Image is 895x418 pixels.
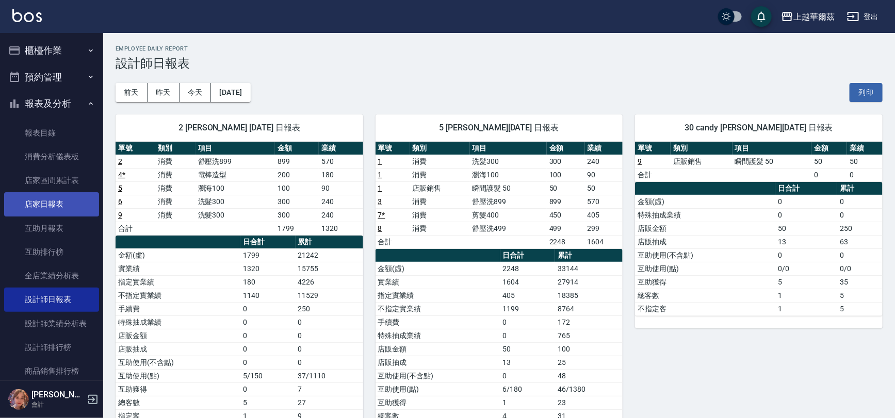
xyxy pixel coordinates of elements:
[547,208,585,222] td: 450
[319,168,363,181] td: 180
[635,222,775,235] td: 店販金額
[180,83,211,102] button: 今天
[378,224,382,232] a: 8
[296,302,363,315] td: 250
[555,356,623,369] td: 25
[547,235,585,248] td: 2248
[410,222,470,235] td: 消費
[635,235,775,248] td: 店販抽成
[376,235,410,248] td: 合計
[635,195,775,208] td: 金額(虛)
[837,182,883,195] th: 累計
[777,6,839,27] button: 上越華爾茲
[296,342,363,356] td: 0
[837,235,883,248] td: 63
[585,181,623,195] td: 50
[4,37,99,64] button: 櫃檯作業
[275,222,319,235] td: 1799
[837,302,883,315] td: 5
[811,142,847,155] th: 金額
[155,181,195,195] td: 消費
[793,10,835,23] div: 上越華爾茲
[647,123,870,133] span: 30 candy [PERSON_NAME][DATE] 日報表
[240,262,296,275] td: 1320
[547,168,585,181] td: 100
[843,7,883,26] button: 登出
[196,168,275,181] td: 電棒造型
[4,336,99,359] a: 設計師排行榜
[555,382,623,396] td: 46/1380
[775,235,837,248] td: 13
[4,312,99,336] a: 設計師業績分析表
[837,222,883,235] td: 250
[376,369,500,382] td: 互助使用(不含點)
[116,382,240,396] td: 互助獲得
[733,142,812,155] th: 項目
[240,289,296,302] td: 1140
[635,168,671,181] td: 合計
[296,262,363,275] td: 15755
[296,289,363,302] td: 11529
[116,248,240,262] td: 金額(虛)
[500,275,556,289] td: 1604
[555,396,623,409] td: 23
[500,382,556,396] td: 6/180
[585,168,623,181] td: 90
[378,157,382,165] a: 1
[275,208,319,222] td: 300
[555,262,623,275] td: 33144
[635,289,775,302] td: 總客數
[31,400,84,409] p: 會計
[470,168,547,181] td: 瀏海100
[775,289,837,302] td: 1
[155,142,195,155] th: 類別
[500,289,556,302] td: 405
[837,275,883,289] td: 35
[638,157,642,165] a: 9
[811,155,847,168] td: 50
[4,216,99,240] a: 互助月報表
[555,329,623,342] td: 765
[635,142,671,155] th: 單號
[376,275,500,289] td: 實業績
[240,302,296,315] td: 0
[775,275,837,289] td: 5
[296,315,363,329] td: 0
[275,168,319,181] td: 200
[116,142,363,236] table: a dense table
[275,195,319,208] td: 300
[155,155,195,168] td: 消費
[376,315,500,329] td: 手續費
[555,249,623,262] th: 累計
[4,121,99,145] a: 報表目錄
[410,168,470,181] td: 消費
[751,6,772,27] button: save
[585,195,623,208] td: 570
[116,83,148,102] button: 前天
[410,142,470,155] th: 類別
[555,302,623,315] td: 8764
[847,168,883,181] td: 0
[275,142,319,155] th: 金額
[378,197,382,206] a: 3
[470,142,547,155] th: 項目
[635,182,883,316] table: a dense table
[733,155,812,168] td: 瞬間護髮 50
[376,262,500,275] td: 金額(虛)
[155,195,195,208] td: 消費
[4,64,99,91] button: 預約管理
[585,222,623,235] td: 299
[555,369,623,382] td: 48
[500,396,556,409] td: 1
[196,142,275,155] th: 項目
[500,356,556,369] td: 13
[319,195,363,208] td: 240
[319,142,363,155] th: 業績
[196,181,275,195] td: 瀏海100
[410,195,470,208] td: 消費
[240,315,296,329] td: 0
[555,342,623,356] td: 100
[296,396,363,409] td: 27
[148,83,180,102] button: 昨天
[116,289,240,302] td: 不指定實業績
